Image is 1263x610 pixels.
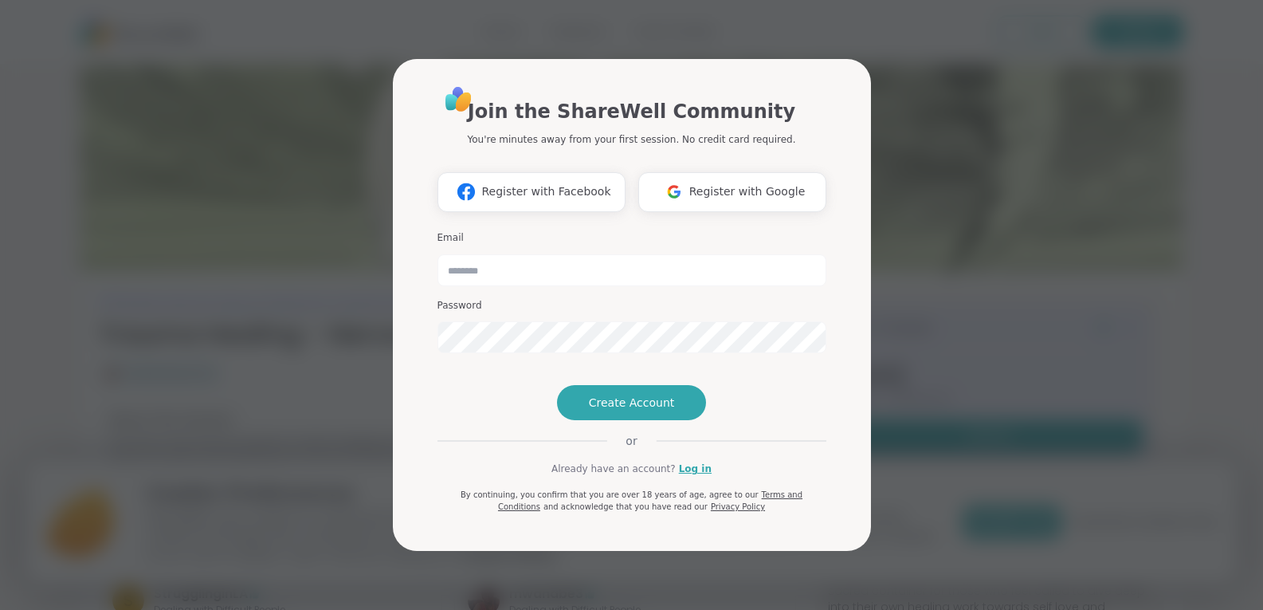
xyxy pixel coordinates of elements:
[468,97,795,126] h1: Join the ShareWell Community
[679,462,712,476] a: Log in
[468,132,796,147] p: You're minutes away from your first session. No credit card required.
[451,177,481,207] img: ShareWell Logomark
[711,502,765,511] a: Privacy Policy
[437,299,826,313] h3: Password
[589,395,675,411] span: Create Account
[659,177,689,207] img: ShareWell Logomark
[689,183,806,200] span: Register with Google
[606,433,656,449] span: or
[481,183,610,200] span: Register with Facebook
[437,231,826,245] h3: Email
[437,172,626,212] button: Register with Facebook
[441,81,477,117] img: ShareWell Logo
[461,490,759,499] span: By continuing, you confirm that you are over 18 years of age, agree to our
[557,385,707,420] button: Create Account
[551,462,676,476] span: Already have an account?
[543,502,708,511] span: and acknowledge that you have read our
[638,172,826,212] button: Register with Google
